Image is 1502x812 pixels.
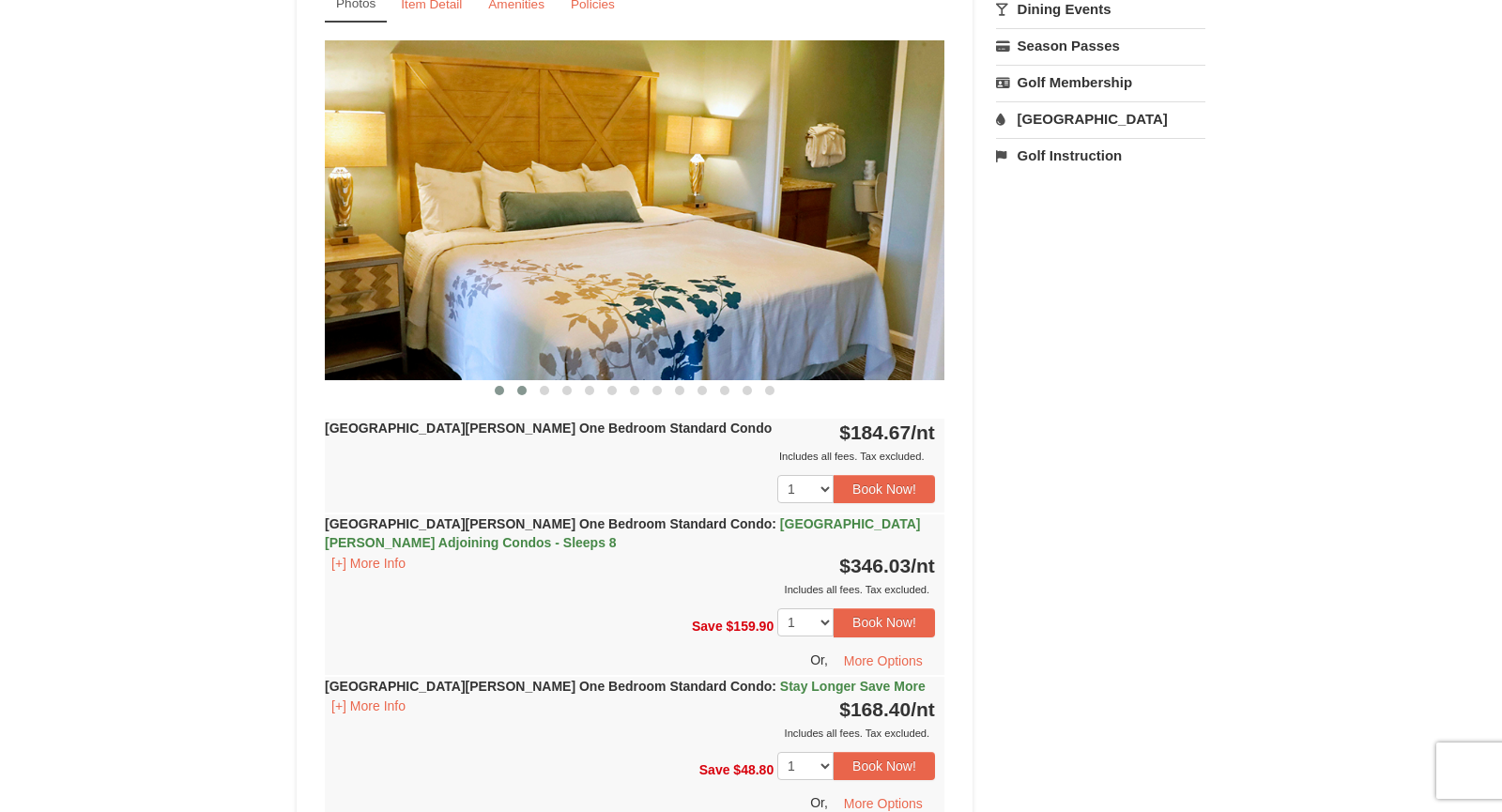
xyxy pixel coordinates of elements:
[834,475,935,503] button: Book Now!
[996,28,1205,63] a: Season Passes
[325,553,412,574] button: [+] More Info
[325,421,772,436] strong: [GEOGRAPHIC_DATA][PERSON_NAME] One Bedroom Standard Condo
[325,516,920,550] strong: [GEOGRAPHIC_DATA][PERSON_NAME] One Bedroom Standard Condo
[911,421,935,443] span: /nt
[325,447,935,466] div: Includes all fees. Tax excluded.
[834,608,935,636] button: Book Now!
[325,580,935,599] div: Includes all fees. Tax excluded.
[996,65,1205,100] a: Golf Membership
[325,724,935,743] div: Includes all fees. Tax excluded.
[733,761,774,776] span: $48.80
[780,679,926,694] span: Stay Longer Save More
[810,795,828,810] span: Or,
[810,651,828,666] span: Or,
[911,698,935,720] span: /nt
[325,40,944,379] img: 18876286-121-55434444.jpg
[692,619,723,634] span: Save
[996,101,1205,136] a: [GEOGRAPHIC_DATA]
[325,696,412,716] button: [+] More Info
[325,679,926,694] strong: [GEOGRAPHIC_DATA][PERSON_NAME] One Bedroom Standard Condo
[839,421,935,443] strong: $184.67
[772,679,776,694] span: :
[834,752,935,780] button: Book Now!
[772,516,776,531] span: :
[727,619,774,634] span: $159.90
[839,555,911,576] span: $346.03
[832,647,935,675] button: More Options
[996,138,1205,173] a: Golf Instruction
[911,555,935,576] span: /nt
[699,761,730,776] span: Save
[839,698,911,720] span: $168.40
